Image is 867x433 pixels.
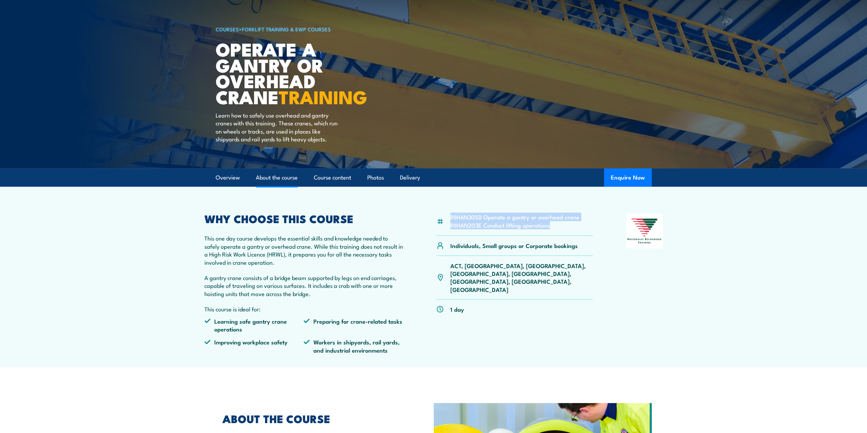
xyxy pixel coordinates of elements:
[314,169,351,187] a: Course content
[450,221,579,229] li: RIIHAN203E Conduct lifting operations
[304,317,403,333] li: Preparing for crane-related tasks
[204,234,403,266] p: This one day course develops the essential skills and knowledge needed to safely operate a gantry...
[204,305,403,313] p: This course is ideal for:
[242,25,331,33] a: Forklift Training & EWP Courses
[450,305,464,313] p: 1 day
[204,214,403,223] h2: WHY CHOOSE THIS COURSE
[216,111,340,143] p: Learn how to safely use overhead and gantry cranes with this training. These cranes, which run on...
[604,168,652,187] button: Enquire Now
[216,41,384,105] h1: Operate a Gantry or Overhead Crane
[222,414,402,423] h2: ABOUT THE COURSE
[367,169,384,187] a: Photos
[450,213,579,221] li: RIIHAN305D Operate a gantry or overhead crane
[204,338,304,354] li: Improving workplace safety
[626,214,663,248] img: Nationally Recognised Training logo.
[304,338,403,354] li: Workers in shipyards, rail yards, and industrial environments
[204,317,304,333] li: Learning safe gantry crane operations
[216,25,384,33] h6: >
[450,242,578,249] p: Individuals, Small groups or Corporate bookings
[216,25,239,33] a: COURSES
[450,262,593,294] p: ACT, [GEOGRAPHIC_DATA], [GEOGRAPHIC_DATA], [GEOGRAPHIC_DATA], [GEOGRAPHIC_DATA], [GEOGRAPHIC_DATA...
[256,169,298,187] a: About the course
[216,169,240,187] a: Overview
[204,274,403,297] p: A gantry crane consists of a bridge beam supported by legs on end carriages, capable of traveling...
[279,82,367,110] strong: TRAINING
[400,169,420,187] a: Delivery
